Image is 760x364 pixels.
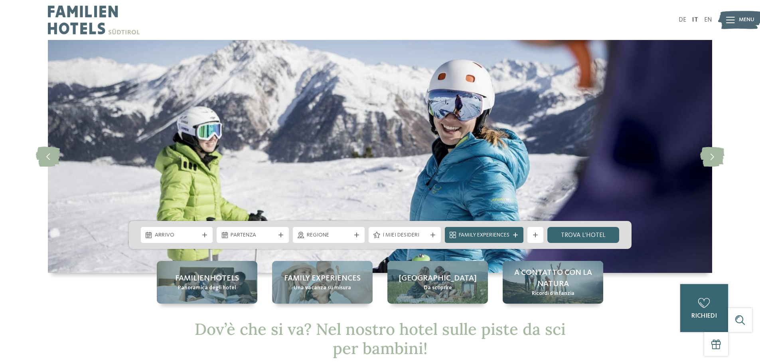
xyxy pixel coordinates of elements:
span: Dov’è che si va? Nel nostro hotel sulle piste da sci per bambini! [195,319,566,358]
img: Hotel sulle piste da sci per bambini: divertimento senza confini [48,40,712,273]
span: Menu [739,16,754,24]
span: Arrivo [155,231,199,239]
a: Hotel sulle piste da sci per bambini: divertimento senza confini A contatto con la natura Ricordi... [503,261,603,304]
span: Da scoprire [424,284,452,292]
a: richiedi [680,284,728,332]
span: Regione [307,231,351,239]
span: Ricordi d’infanzia [532,290,574,298]
span: Familienhotels [175,273,239,284]
span: Family experiences [284,273,361,284]
span: Una vacanza su misura [294,284,351,292]
span: richiedi [691,313,717,319]
span: Panoramica degli hotel [178,284,236,292]
span: A contatto con la natura [511,267,595,290]
a: DE [679,17,686,23]
a: Hotel sulle piste da sci per bambini: divertimento senza confini Familienhotels Panoramica degli ... [157,261,257,304]
a: Hotel sulle piste da sci per bambini: divertimento senza confini [GEOGRAPHIC_DATA] Da scoprire [387,261,488,304]
a: EN [704,17,712,23]
a: Hotel sulle piste da sci per bambini: divertimento senza confini Family experiences Una vacanza s... [272,261,373,304]
span: Family Experiences [459,231,509,239]
a: trova l’hotel [547,227,620,243]
span: [GEOGRAPHIC_DATA] [399,273,477,284]
span: I miei desideri [383,231,427,239]
span: Partenza [231,231,275,239]
a: IT [692,17,698,23]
